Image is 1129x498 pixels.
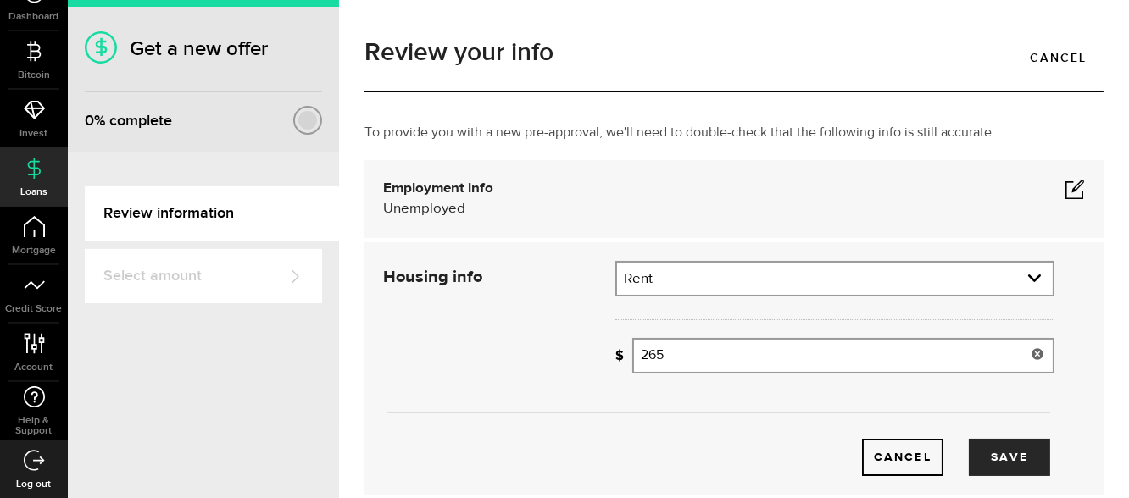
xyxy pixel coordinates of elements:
[617,263,1053,295] a: expand select
[85,36,322,61] h1: Get a new offer
[383,181,493,196] b: Employment info
[364,123,1104,143] p: To provide you with a new pre-approval, we'll need to double-check that the following info is sti...
[85,106,172,136] div: % complete
[1014,40,1104,75] a: Cancel
[383,268,482,285] strong: Housing info
[85,186,339,241] a: Review information
[85,249,322,303] a: Select amount
[862,439,943,476] a: Cancel
[969,439,1050,476] button: Save
[383,202,465,216] span: Unemployed
[85,112,94,130] span: 0
[364,40,1104,65] h1: Review your info
[14,7,64,58] button: Open LiveChat chat widget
